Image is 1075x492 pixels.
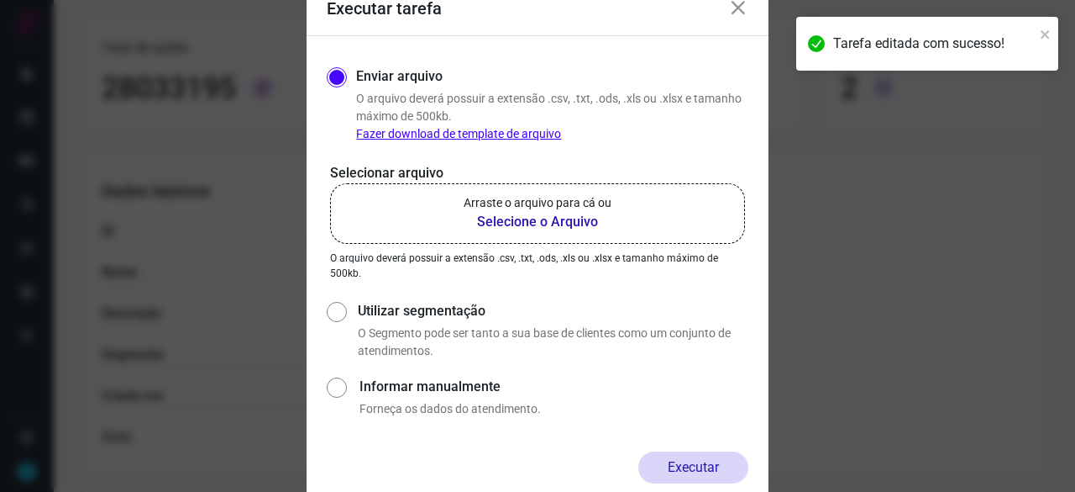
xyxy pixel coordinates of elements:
p: O Segmento pode ser tanto a sua base de clientes como um conjunto de atendimentos. [358,325,748,360]
p: O arquivo deverá possuir a extensão .csv, .txt, .ods, .xls ou .xlsx e tamanho máximo de 500kb. [356,90,748,143]
p: Selecionar arquivo [330,163,745,183]
label: Informar manualmente [359,377,748,397]
label: Enviar arquivo [356,66,443,87]
label: Utilizar segmentação [358,301,748,321]
p: Forneça os dados do atendimento. [359,400,748,418]
b: Selecione o Arquivo [464,212,611,232]
a: Fazer download de template de arquivo [356,127,561,140]
p: Arraste o arquivo para cá ou [464,194,611,212]
p: O arquivo deverá possuir a extensão .csv, .txt, .ods, .xls ou .xlsx e tamanho máximo de 500kb. [330,251,745,281]
button: close [1040,24,1051,44]
button: Executar [638,452,748,484]
div: Tarefa editada com sucesso! [833,34,1035,54]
